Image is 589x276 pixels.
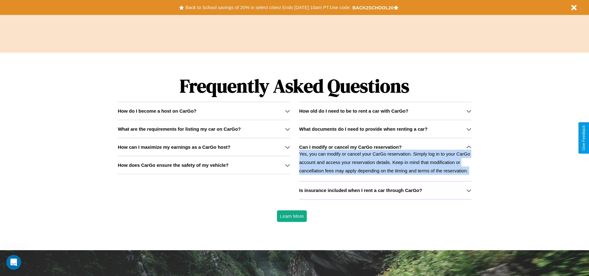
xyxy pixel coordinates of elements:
h3: How does CarGo ensure the safety of my vehicle? [118,162,229,168]
h3: How can I maximize my earnings as a CarGo host? [118,144,230,150]
h3: What are the requirements for listing my car on CarGo? [118,126,241,132]
h3: Can I modify or cancel my CarGo reservation? [299,144,402,150]
h3: What documents do I need to provide when renting a car? [299,126,428,132]
h1: Frequently Asked Questions [118,70,471,102]
h3: Is insurance included when I rent a car through CarGo? [299,188,422,193]
p: Yes, you can modify or cancel your CarGo reservation. Simply log in to your CarGo account and acc... [299,150,471,175]
h3: How do I become a host on CarGo? [118,108,196,114]
iframe: Intercom live chat [6,255,21,270]
div: Give Feedback [582,125,586,151]
h3: How old do I need to be to rent a car with CarGo? [299,108,409,114]
button: Back to School savings of 20% in select cities! Ends [DATE] 10am PT.Use code: [184,3,352,12]
b: BACK2SCHOOL20 [352,5,394,10]
button: Learn More [277,210,307,222]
